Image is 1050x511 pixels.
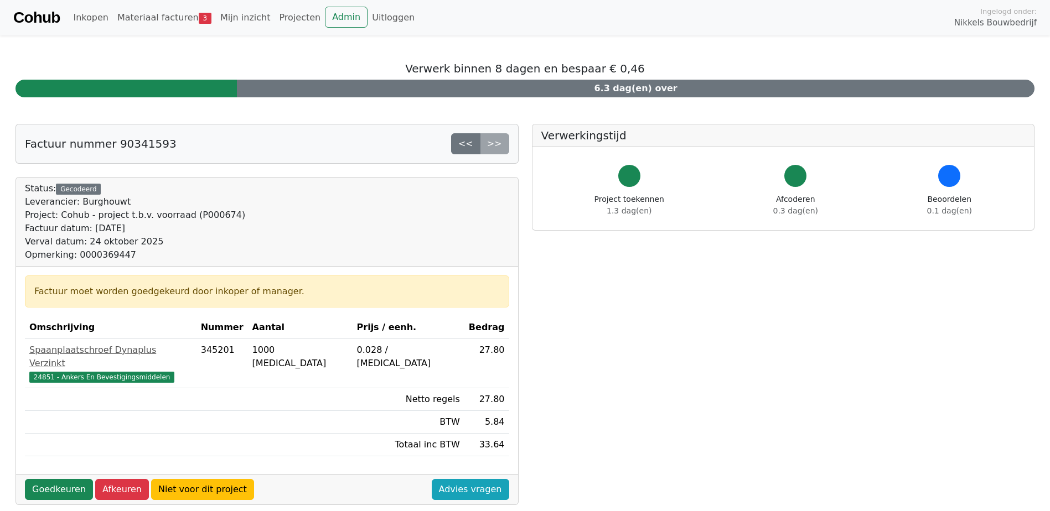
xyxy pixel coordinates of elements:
div: Opmerking: 0000369447 [25,248,245,262]
th: Prijs / eenh. [353,316,464,339]
th: Aantal [248,316,353,339]
div: Project toekennen [594,194,664,217]
th: Omschrijving [25,316,196,339]
td: 27.80 [464,388,509,411]
th: Nummer [196,316,248,339]
span: 1.3 dag(en) [607,206,651,215]
div: Status: [25,182,245,262]
div: Factuur datum: [DATE] [25,222,245,235]
td: 345201 [196,339,248,388]
td: Totaal inc BTW [353,434,464,456]
div: Afcoderen [773,194,818,217]
div: Verval datum: 24 oktober 2025 [25,235,245,248]
th: Bedrag [464,316,509,339]
td: Netto regels [353,388,464,411]
div: Factuur moet worden goedgekeurd door inkoper of manager. [34,285,500,298]
span: Ingelogd onder: [980,6,1037,17]
div: Beoordelen [927,194,972,217]
a: Spaanplaatschroef Dynaplus Verzinkt24851 - Ankers En Bevestigingsmiddelen [29,343,192,383]
a: Materiaal facturen3 [113,7,216,29]
span: 24851 - Ankers En Bevestigingsmiddelen [29,372,174,383]
a: Afkeuren [95,479,149,500]
div: 1000 [MEDICAL_DATA] [252,343,348,370]
div: 6.3 dag(en) over [237,80,1035,97]
a: Niet voor dit project [151,479,254,500]
td: 5.84 [464,411,509,434]
a: Cohub [13,4,60,31]
a: Projecten [275,7,325,29]
td: 33.64 [464,434,509,456]
span: Nikkels Bouwbedrijf [954,17,1037,29]
span: 3 [199,13,211,24]
div: Spaanplaatschroef Dynaplus Verzinkt [29,343,192,370]
a: Admin [325,7,368,28]
div: Gecodeerd [56,184,101,195]
div: Leverancier: Burghouwt [25,195,245,208]
a: Inkopen [69,7,112,29]
a: Uitloggen [368,7,419,29]
a: Advies vragen [432,479,509,500]
div: 0.028 / [MEDICAL_DATA] [357,343,460,370]
td: 27.80 [464,339,509,388]
a: Mijn inzicht [216,7,275,29]
h5: Verwerkingstijd [541,129,1026,142]
div: Project: Cohub - project t.b.v. voorraad (P000674) [25,208,245,222]
span: 0.3 dag(en) [773,206,818,215]
td: BTW [353,411,464,434]
h5: Verwerk binnen 8 dagen en bespaar € 0,46 [15,62,1035,75]
h5: Factuur nummer 90341593 [25,137,177,150]
a: Goedkeuren [25,479,93,500]
a: << [451,133,480,154]
span: 0.1 dag(en) [927,206,972,215]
